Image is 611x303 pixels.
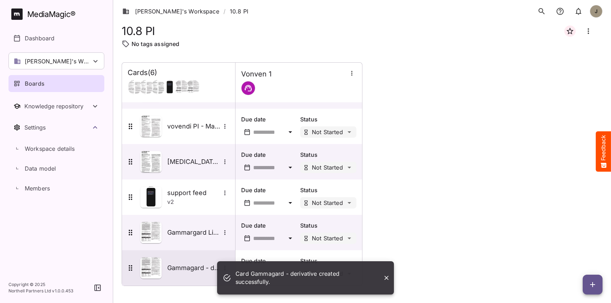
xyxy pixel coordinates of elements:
[382,273,391,282] button: Close
[25,144,75,153] p: Workspace details
[122,24,155,38] h1: 10.8 PI
[25,57,91,65] p: [PERSON_NAME]'s Workspace
[140,222,162,243] img: Asset Thumbnail
[300,257,356,265] p: Status
[312,129,343,135] p: Not Started
[122,40,130,48] img: tag-outline.svg
[167,228,220,237] h5: Gammargard Liquid ERC - master
[300,186,356,194] p: Status
[312,165,343,170] p: Not Started
[300,115,356,124] p: Status
[25,184,50,193] p: Members
[596,131,611,172] button: Feedback
[235,267,375,289] div: Card Gammagard - derivative created successfully.
[8,98,104,115] button: Toggle Knowledge repository
[128,68,157,77] h4: Cards ( 6 )
[8,75,104,92] a: Boards
[140,187,162,208] img: Asset Thumbnail
[580,23,597,40] button: Board more options
[241,70,272,79] h4: Vonven 1
[8,119,104,198] nav: Settings
[535,4,549,18] button: search
[27,8,76,20] div: MediaMagic ®
[8,288,74,294] p: Northell Partners Ltd v 1.0.0.453
[25,79,45,88] p: Boards
[8,140,104,157] a: Workspace details
[8,281,74,288] p: Copyright © 2025
[300,221,356,230] p: Status
[167,198,174,206] p: v 2
[553,4,567,18] button: notifications
[167,189,220,197] h5: support feed
[223,7,226,16] span: /
[140,116,162,137] img: Asset Thumbnail
[590,5,603,18] div: J
[220,157,229,166] button: More options for Vonvendi Derivative
[241,186,297,194] p: Due date
[24,124,91,131] div: Settings
[140,151,162,172] img: Asset Thumbnail
[25,34,54,42] p: Dashboard
[220,228,229,237] button: More options for Gammargard Liquid ERC - master
[241,115,297,124] p: Due date
[167,158,220,166] h5: [MEDICAL_DATA] Derivative
[24,103,91,110] div: Knowledge repository
[312,200,343,206] p: Not Started
[241,257,297,265] p: Due date
[25,164,56,173] p: Data model
[241,221,297,230] p: Due date
[312,235,343,241] p: Not Started
[140,257,162,279] img: Asset Thumbnail
[220,122,229,131] button: More options for vovendi PI - Master
[8,160,104,177] a: Data model
[571,4,586,18] button: notifications
[8,98,104,115] nav: Knowledge repository
[220,188,229,198] button: More options for support feed
[8,119,104,136] button: Toggle Settings
[167,264,220,272] h5: Gammagard - derivative
[241,150,297,159] p: Due date
[300,150,356,159] p: Status
[8,180,104,197] a: Members
[167,122,220,131] h5: vovendi PI - Master
[8,30,104,47] a: Dashboard
[122,7,219,16] a: [PERSON_NAME]'s Workspace
[11,8,104,20] a: MediaMagic®
[132,40,179,48] p: No tags assigned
